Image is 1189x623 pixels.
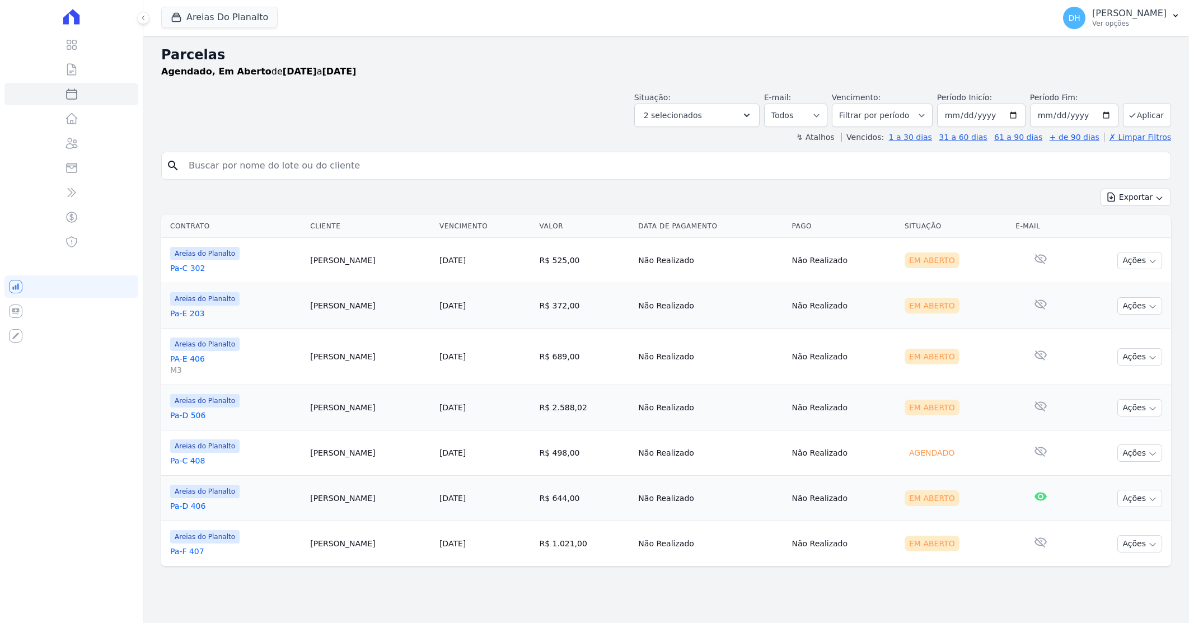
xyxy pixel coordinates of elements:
th: Pago [788,215,900,238]
span: 2 selecionados [644,109,702,122]
button: Areias Do Planalto [161,7,278,28]
strong: [DATE] [322,66,357,77]
th: Vencimento [435,215,535,238]
div: Em Aberto [905,400,959,415]
div: Em Aberto [905,252,959,268]
a: [DATE] [439,448,466,457]
span: Areias do Planalto [170,292,240,306]
h2: Parcelas [161,45,1171,65]
span: Areias do Planalto [170,394,240,407]
td: [PERSON_NAME] [306,385,435,430]
a: PA-E 406M3 [170,353,301,376]
td: Não Realizado [788,238,900,283]
td: R$ 644,00 [535,476,634,521]
label: Vencidos: [841,133,884,142]
td: Não Realizado [788,476,900,521]
a: 31 a 60 dias [939,133,987,142]
td: [PERSON_NAME] [306,329,435,385]
a: Pa-D 506 [170,410,301,421]
span: Areias do Planalto [170,247,240,260]
button: Ações [1117,444,1162,462]
button: Ações [1117,252,1162,269]
span: Areias do Planalto [170,530,240,544]
button: Ações [1117,297,1162,315]
td: [PERSON_NAME] [306,283,435,329]
span: DH [1068,14,1080,22]
a: Pa-E 203 [170,308,301,319]
a: [DATE] [439,539,466,548]
p: [PERSON_NAME] [1092,8,1167,19]
a: [DATE] [439,301,466,310]
a: 61 a 90 dias [994,133,1042,142]
td: Não Realizado [634,238,787,283]
button: DH [PERSON_NAME] Ver opções [1054,2,1189,34]
button: Ações [1117,348,1162,366]
td: [PERSON_NAME] [306,238,435,283]
div: Em Aberto [905,490,959,506]
div: Em Aberto [905,349,959,364]
a: Pa-F 407 [170,546,301,557]
td: Não Realizado [634,385,787,430]
i: search [166,159,180,172]
a: Pa-C 302 [170,263,301,274]
td: Não Realizado [634,283,787,329]
td: Não Realizado [634,329,787,385]
div: Agendado [905,445,959,461]
span: Areias do Planalto [170,439,240,453]
td: Não Realizado [788,521,900,566]
input: Buscar por nome do lote ou do cliente [182,154,1166,177]
a: Pa-D 406 [170,500,301,512]
td: Não Realizado [788,385,900,430]
td: Não Realizado [788,430,900,476]
td: [PERSON_NAME] [306,476,435,521]
label: Situação: [634,93,671,102]
a: ✗ Limpar Filtros [1104,133,1171,142]
button: Aplicar [1123,103,1171,127]
th: Contrato [161,215,306,238]
td: Não Realizado [788,283,900,329]
td: R$ 372,00 [535,283,634,329]
a: [DATE] [439,256,466,265]
td: [PERSON_NAME] [306,430,435,476]
a: [DATE] [439,403,466,412]
th: Valor [535,215,634,238]
td: R$ 498,00 [535,430,634,476]
td: R$ 1.021,00 [535,521,634,566]
a: 1 a 30 dias [889,133,932,142]
td: Não Realizado [788,329,900,385]
p: Ver opções [1092,19,1167,28]
span: Areias do Planalto [170,338,240,351]
p: de a [161,65,356,78]
label: ↯ Atalhos [796,133,834,142]
button: Ações [1117,490,1162,507]
a: + de 90 dias [1050,133,1099,142]
strong: [DATE] [283,66,317,77]
th: Situação [900,215,1011,238]
label: Vencimento: [832,93,881,102]
td: Não Realizado [634,430,787,476]
a: [DATE] [439,352,466,361]
th: E-mail [1011,215,1070,238]
label: Período Fim: [1030,92,1118,104]
div: Em Aberto [905,298,959,313]
td: R$ 525,00 [535,238,634,283]
th: Cliente [306,215,435,238]
td: Não Realizado [634,476,787,521]
strong: Agendado, Em Aberto [161,66,271,77]
td: R$ 689,00 [535,329,634,385]
td: [PERSON_NAME] [306,521,435,566]
div: Em Aberto [905,536,959,551]
span: M3 [170,364,301,376]
button: Exportar [1101,189,1171,206]
span: Areias do Planalto [170,485,240,498]
a: Pa-C 408 [170,455,301,466]
td: R$ 2.588,02 [535,385,634,430]
a: [DATE] [439,494,466,503]
td: Não Realizado [634,521,787,566]
button: Ações [1117,399,1162,416]
label: Período Inicío: [937,93,992,102]
button: Ações [1117,535,1162,552]
button: 2 selecionados [634,104,760,127]
label: E-mail: [764,93,792,102]
th: Data de Pagamento [634,215,787,238]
